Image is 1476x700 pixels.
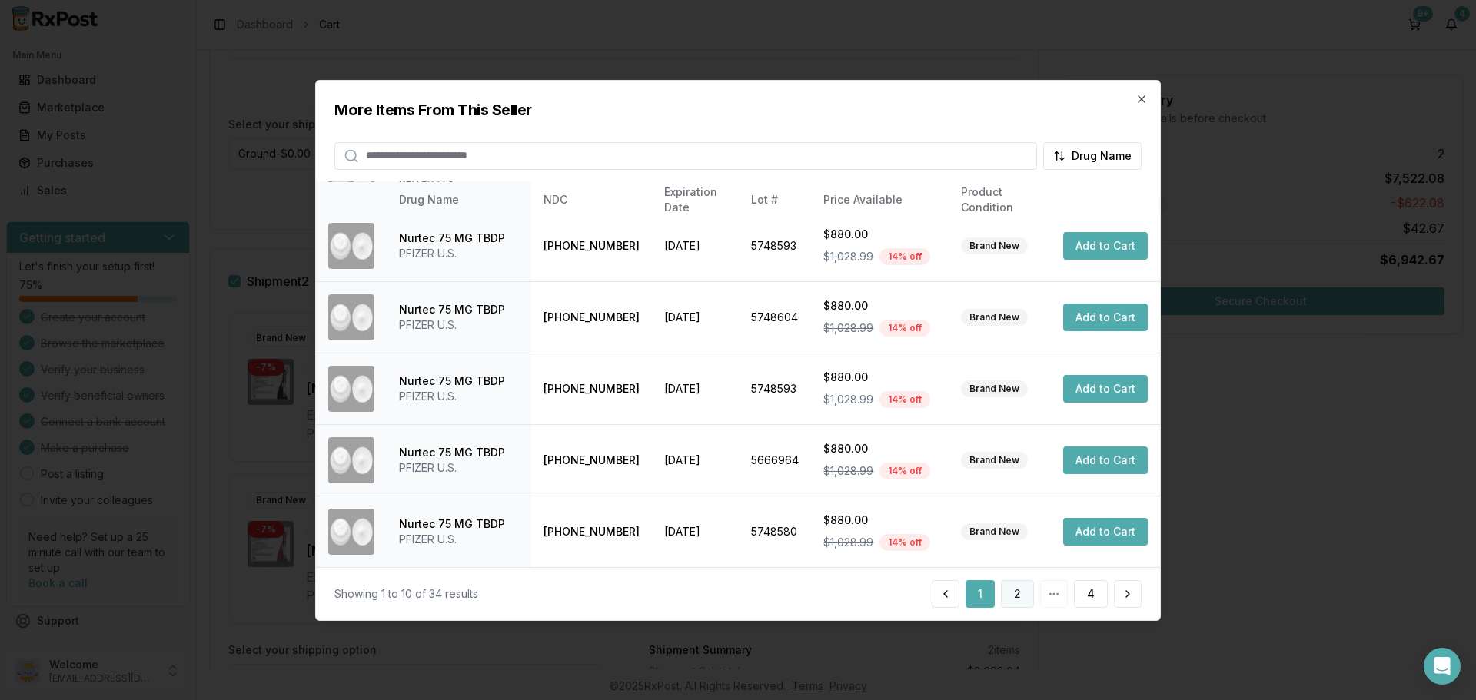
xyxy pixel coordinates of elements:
td: [DATE] [652,210,740,281]
div: PFIZER U.S. [399,532,519,547]
div: PFIZER U.S. [399,246,519,261]
div: Brand New [961,523,1028,540]
button: Drug Name [1043,141,1142,169]
div: Nurtec 75 MG TBDP [399,516,505,532]
td: [DATE] [652,353,740,424]
div: Showing 1 to 10 of 34 results [334,586,478,602]
span: $1,028.99 [823,463,873,479]
td: [DATE] [652,496,740,567]
div: 14 % off [879,534,930,551]
div: Nurtec 75 MG TBDP [399,373,505,389]
div: Nurtec 75 MG TBDP [399,231,505,246]
td: 5748580 [739,496,811,567]
span: $1,028.99 [823,320,873,336]
div: 14 % off [879,248,930,265]
div: Brand New [961,380,1028,397]
td: 5748593 [739,210,811,281]
div: $880.00 [823,513,936,528]
img: Nurtec 75 MG TBDP [328,509,374,555]
span: Drug Name [1072,148,1132,163]
div: PFIZER U.S. [399,389,519,404]
button: Add to Cart [1063,232,1148,260]
td: [DATE] [652,281,740,353]
th: Drug Name [387,181,531,218]
button: 1 [966,580,995,608]
td: 5748604 [739,281,811,353]
button: 4 [1074,580,1108,608]
div: 14 % off [879,320,930,337]
th: Product Condition [949,181,1051,218]
td: [PHONE_NUMBER] [531,496,652,567]
td: [PHONE_NUMBER] [531,210,652,281]
div: $880.00 [823,441,936,456]
img: Nurtec 75 MG TBDP [328,366,374,412]
td: 5666964 [739,424,811,496]
button: 2 [1001,580,1034,608]
h2: More Items From This Seller [334,98,1142,120]
div: $880.00 [823,298,936,314]
button: Add to Cart [1063,375,1148,403]
div: Brand New [961,452,1028,469]
td: 5748593 [739,353,811,424]
div: $880.00 [823,370,936,385]
img: Nurtec 75 MG TBDP [328,223,374,269]
button: Add to Cart [1063,518,1148,546]
div: Nurtec 75 MG TBDP [399,445,505,460]
th: NDC [531,181,652,218]
div: PFIZER U.S. [399,460,519,476]
button: Add to Cart [1063,446,1148,474]
span: $1,028.99 [823,249,873,264]
button: Add to Cart [1063,304,1148,331]
img: Nurtec 75 MG TBDP [328,437,374,483]
div: $880.00 [823,227,936,242]
span: $1,028.99 [823,392,873,407]
img: Nurtec 75 MG TBDP [328,294,374,340]
td: [DATE] [652,424,740,496]
div: Nurtec 75 MG TBDP [399,302,505,317]
th: Expiration Date [652,181,740,218]
div: PFIZER U.S. [399,317,519,333]
div: Brand New [961,237,1028,254]
td: [PHONE_NUMBER] [531,353,652,424]
td: [PHONE_NUMBER] [531,281,652,353]
div: Brand New [961,309,1028,326]
th: Price Available [811,181,949,218]
span: $1,028.99 [823,535,873,550]
div: 14 % off [879,391,930,408]
div: 14 % off [879,463,930,479]
th: Lot # [739,181,811,218]
td: [PHONE_NUMBER] [531,424,652,496]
